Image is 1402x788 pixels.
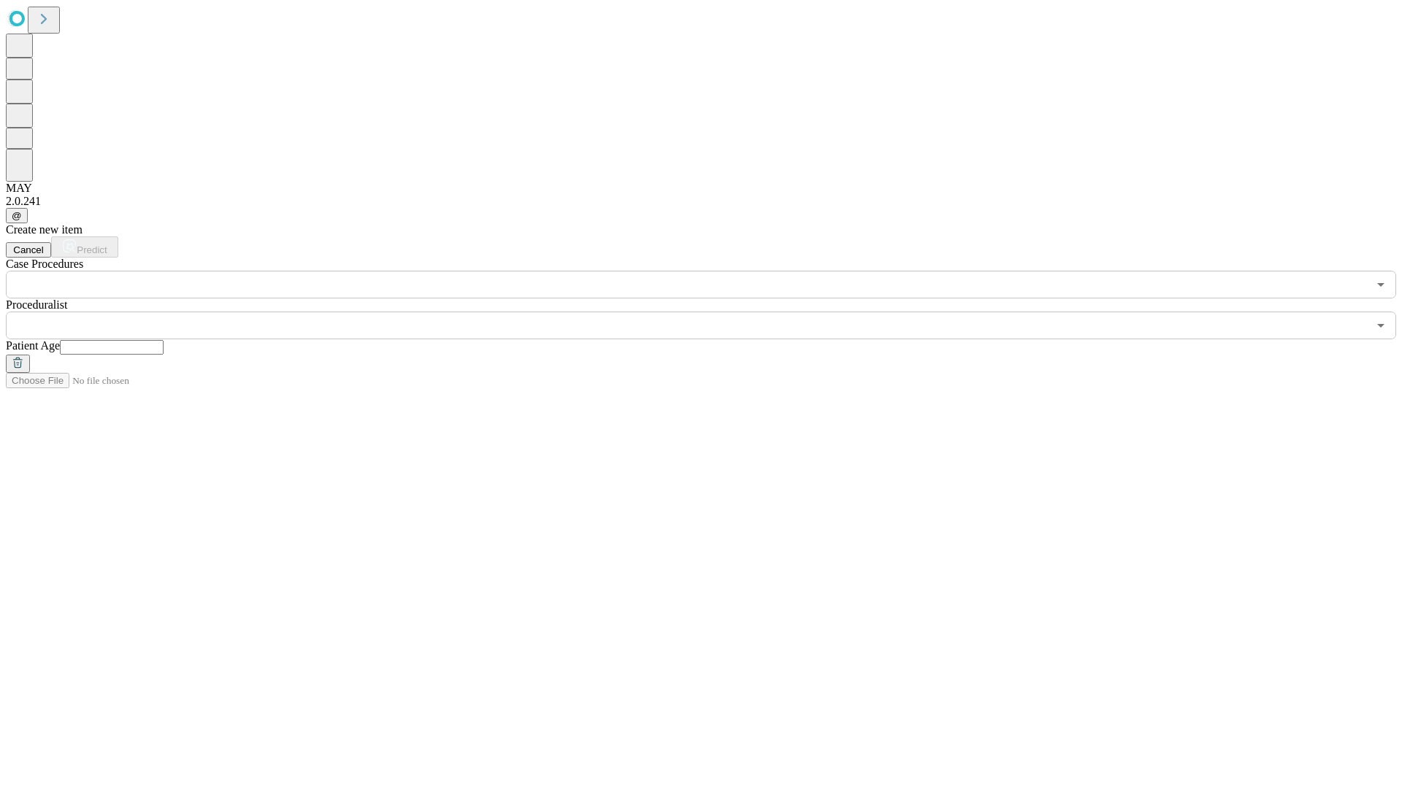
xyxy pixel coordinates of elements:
[6,223,83,236] span: Create new item
[1371,315,1391,336] button: Open
[6,208,28,223] button: @
[6,298,67,311] span: Proceduralist
[51,236,118,258] button: Predict
[6,339,60,352] span: Patient Age
[13,244,44,255] span: Cancel
[6,182,1396,195] div: MAY
[6,258,83,270] span: Scheduled Procedure
[12,210,22,221] span: @
[1371,274,1391,295] button: Open
[6,242,51,258] button: Cancel
[77,244,107,255] span: Predict
[6,195,1396,208] div: 2.0.241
